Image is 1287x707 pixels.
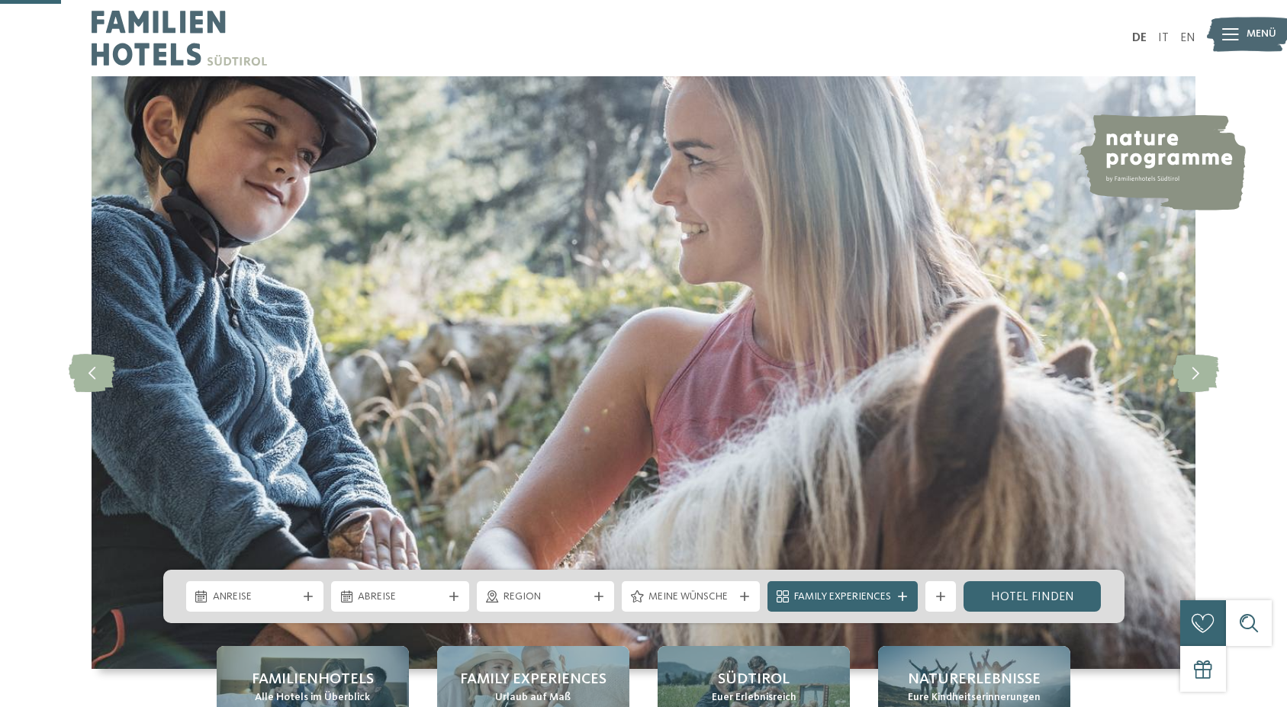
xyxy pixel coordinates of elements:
[460,669,606,690] span: Family Experiences
[213,590,298,605] span: Anreise
[1180,32,1195,44] a: EN
[92,76,1195,669] img: Familienhotels Südtirol: The happy family places
[252,669,374,690] span: Familienhotels
[718,669,790,690] span: Südtirol
[712,690,796,705] span: Euer Erlebnisreich
[794,590,891,605] span: Family Experiences
[495,690,571,705] span: Urlaub auf Maß
[1132,32,1147,44] a: DE
[255,690,370,705] span: Alle Hotels im Überblick
[504,590,588,605] span: Region
[964,581,1102,612] a: Hotel finden
[1078,114,1246,210] img: nature programme by Familienhotels Südtirol
[358,590,442,605] span: Abreise
[1247,27,1276,42] span: Menü
[908,669,1041,690] span: Naturerlebnisse
[648,590,733,605] span: Meine Wünsche
[1158,32,1169,44] a: IT
[908,690,1041,705] span: Eure Kindheitserinnerungen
